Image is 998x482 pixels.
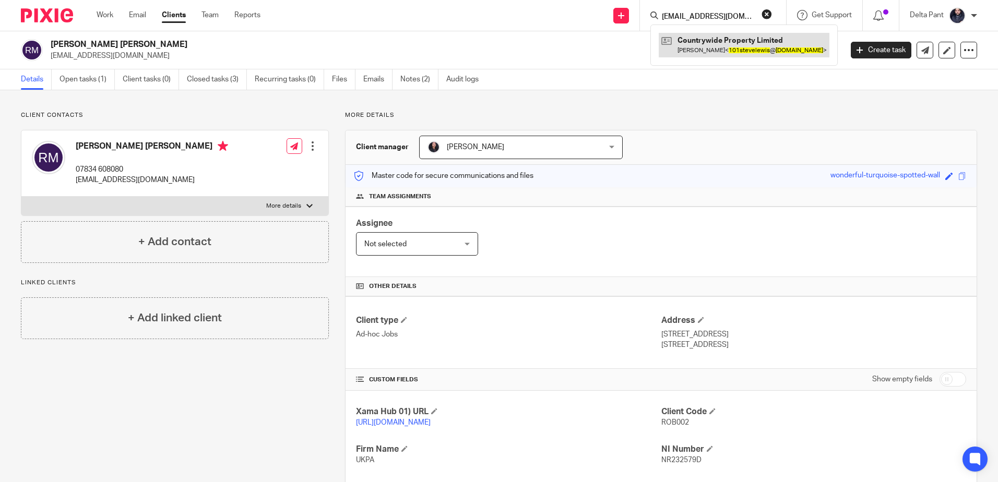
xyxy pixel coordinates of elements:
p: Master code for secure communications and files [353,171,533,181]
p: 07834 608080 [76,164,228,175]
a: [URL][DOMAIN_NAME] [356,419,431,426]
a: Email [129,10,146,20]
h4: + Add linked client [128,310,222,326]
span: UKPA [356,456,374,464]
h4: [PERSON_NAME] [PERSON_NAME] [76,141,228,154]
p: [EMAIL_ADDRESS][DOMAIN_NAME] [51,51,835,61]
p: Linked clients [21,279,329,287]
span: Assignee [356,219,393,227]
p: Ad-hoc Jobs [356,329,661,340]
a: Emails [363,69,393,90]
span: Team assignments [369,192,431,201]
p: [EMAIL_ADDRESS][DOMAIN_NAME] [76,175,228,185]
a: Reports [234,10,260,20]
a: Open tasks (1) [60,69,115,90]
h4: + Add contact [138,234,211,250]
span: Not selected [364,240,407,248]
span: Other details [369,282,417,291]
span: [PERSON_NAME] [447,143,504,151]
h4: NI Number [661,444,966,455]
a: Clients [162,10,186,20]
p: More details [345,111,977,119]
h4: Firm Name [356,444,661,455]
h4: CUSTOM FIELDS [356,376,661,384]
i: Primary [218,141,228,151]
p: Delta Pant [910,10,944,20]
img: dipesh-min.jpg [949,7,966,24]
img: svg%3E [21,39,43,61]
img: Pixie [21,8,73,22]
button: Clear [762,9,772,19]
p: [STREET_ADDRESS] [661,340,966,350]
img: MicrosoftTeams-image.jfif [427,141,440,153]
h4: Address [661,315,966,326]
a: Audit logs [446,69,486,90]
div: wonderful-turquoise-spotted-wall [830,170,940,182]
img: svg%3E [32,141,65,174]
a: Create task [851,42,911,58]
h2: [PERSON_NAME] [PERSON_NAME] [51,39,678,50]
input: Search [661,13,755,22]
a: Client tasks (0) [123,69,179,90]
a: Work [97,10,113,20]
h4: Client Code [661,406,966,417]
a: Team [201,10,219,20]
a: Closed tasks (3) [187,69,247,90]
p: More details [266,202,301,210]
h4: Xama Hub 01) URL [356,406,661,417]
p: Client contacts [21,111,329,119]
span: NR232579D [661,456,702,464]
span: Get Support [812,11,852,19]
a: Notes (2) [400,69,438,90]
a: Details [21,69,52,90]
h4: Client type [356,315,661,326]
a: Recurring tasks (0) [255,69,324,90]
p: [STREET_ADDRESS] [661,329,966,340]
label: Show empty fields [872,374,932,384]
a: Files [332,69,355,90]
span: ROB002 [661,419,689,426]
h3: Client manager [356,142,409,152]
